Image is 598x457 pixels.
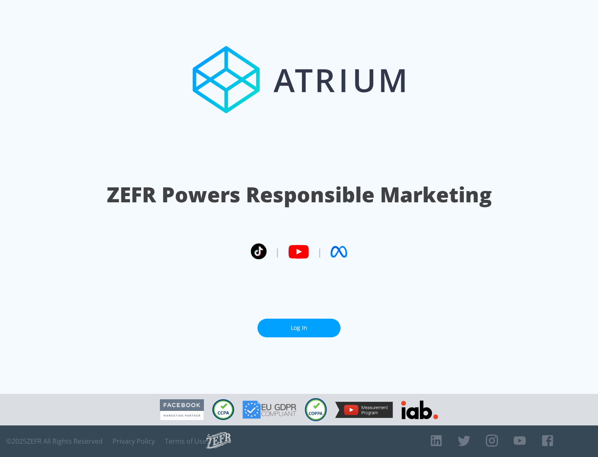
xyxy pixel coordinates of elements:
img: COPPA Compliant [305,398,327,421]
span: | [317,246,322,258]
img: GDPR Compliant [243,400,297,419]
img: CCPA Compliant [212,399,234,420]
img: Facebook Marketing Partner [160,399,204,420]
h1: ZEFR Powers Responsible Marketing [107,180,492,209]
span: © 2025 ZEFR All Rights Reserved [6,437,103,445]
img: IAB [401,400,438,419]
a: Terms of Use [165,437,206,445]
a: Privacy Policy [113,437,155,445]
img: YouTube Measurement Program [335,402,393,418]
span: | [275,246,280,258]
a: Log In [257,319,341,337]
